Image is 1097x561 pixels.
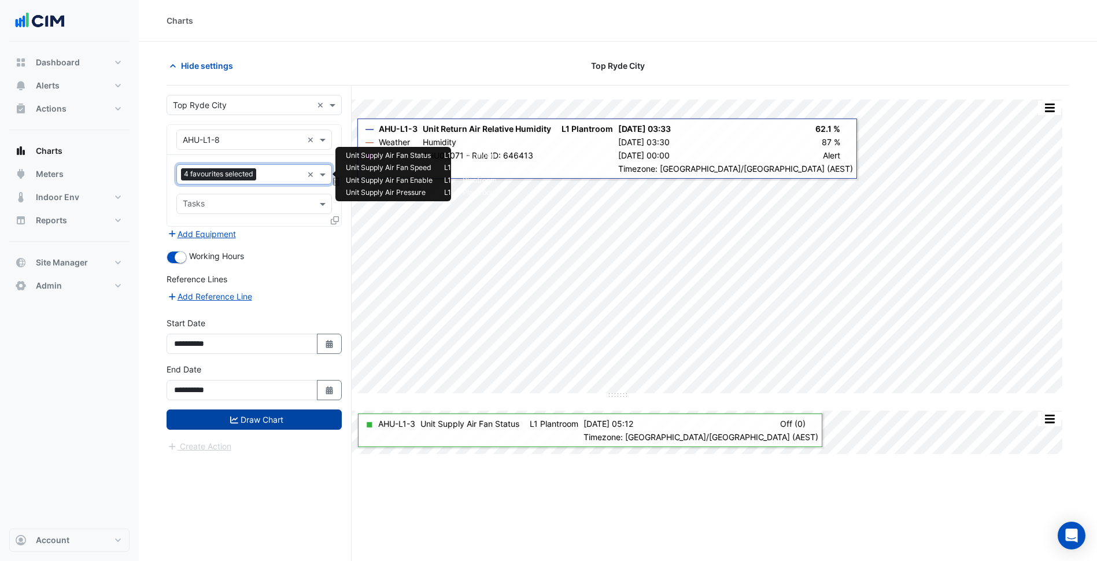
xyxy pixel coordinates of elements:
span: Clone Favourites and Tasks from this Equipment to other Equipment [331,215,339,225]
td: Unit Supply Air Fan Status [340,149,438,162]
span: Dashboard [36,57,80,68]
button: Actions [9,97,130,120]
app-icon: Site Manager [15,257,27,268]
button: Site Manager [9,251,130,274]
app-icon: Dashboard [15,57,27,68]
div: Open Intercom Messenger [1058,522,1085,549]
td: L1 [438,187,457,200]
div: Charts [167,14,193,27]
button: Alerts [9,74,130,97]
span: Clear [307,134,317,146]
button: More Options [1038,101,1061,115]
app-icon: Meters [15,168,27,180]
app-icon: Admin [15,280,27,291]
td: Plantroom [457,174,503,187]
app-icon: Charts [15,145,27,157]
td: L1 [438,162,457,175]
button: Charts [9,139,130,163]
td: Plantroom [457,187,503,200]
td: Unit Supply Air Pressure [340,187,438,200]
app-icon: Indoor Env [15,191,27,203]
button: Reports [9,209,130,232]
label: End Date [167,363,201,375]
button: Meters [9,163,130,186]
span: Hide settings [181,60,233,72]
td: Plantroom [457,149,503,162]
app-icon: Alerts [15,80,27,91]
td: Unit Supply Air Fan Speed [340,162,438,175]
button: Indoor Env [9,186,130,209]
span: Clear [307,168,317,180]
label: Reference Lines [167,273,227,285]
td: L1 [438,174,457,187]
td: Unit Supply Air Fan Enable [340,174,438,187]
span: Charts [36,145,62,157]
span: Alerts [36,80,60,91]
app-escalated-ticket-create-button: Please draw the charts first [167,440,232,450]
span: Meters [36,168,64,180]
span: Choose Function [331,176,342,186]
span: Site Manager [36,257,88,268]
button: Admin [9,274,130,297]
app-icon: Actions [15,103,27,115]
span: Indoor Env [36,191,79,203]
label: Start Date [167,317,205,329]
td: Plantroom [457,162,503,175]
div: Tasks [181,197,205,212]
button: Add Equipment [167,227,237,241]
fa-icon: Select Date [324,385,335,395]
span: 4 favourites selected [181,168,256,180]
td: L1 [438,149,457,162]
span: Clear [317,99,327,111]
button: Draw Chart [167,409,342,430]
button: Account [9,529,130,552]
span: Actions [36,103,67,115]
span: Admin [36,280,62,291]
fa-icon: Select Date [324,339,335,349]
app-icon: Reports [15,215,27,226]
button: More Options [1038,412,1061,426]
span: Top Ryde City [591,60,645,72]
button: Hide settings [167,56,241,76]
button: Dashboard [9,51,130,74]
span: Working Hours [189,251,244,261]
span: Account [36,534,69,546]
button: Add Reference Line [167,290,253,303]
span: Reports [36,215,67,226]
img: Company Logo [14,9,66,32]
